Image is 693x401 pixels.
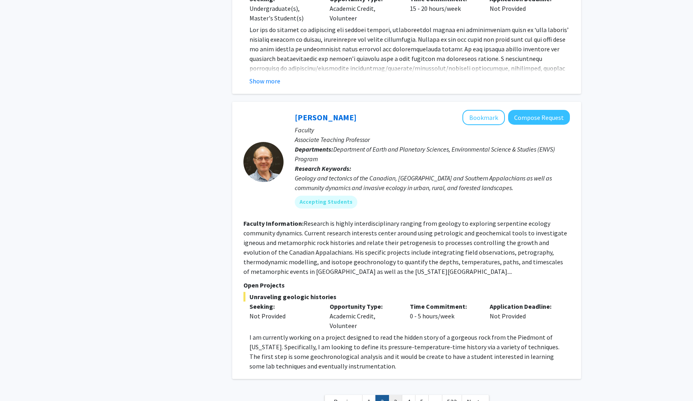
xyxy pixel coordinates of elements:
[243,280,570,290] p: Open Projects
[295,145,333,153] b: Departments:
[410,302,478,311] p: Time Commitment:
[508,110,570,125] button: Compose Request to Jerry Burgess
[249,26,569,120] span: Lor ips do sitamet co adipiscing eli seddoei tempori, utlaboreetdol magnaa eni adminimveniam quis...
[295,196,357,209] mat-chip: Accepting Students
[295,112,357,122] a: [PERSON_NAME]
[404,302,484,330] div: 0 - 5 hours/week
[249,76,280,86] button: Show more
[295,135,570,144] p: Associate Teaching Professor
[249,311,318,321] div: Not Provided
[330,302,398,311] p: Opportunity Type:
[295,173,570,192] div: Geology and tectonics of the Canadian, [GEOGRAPHIC_DATA] and Southern Appalachians as well as com...
[462,110,505,125] button: Add Jerry Burgess to Bookmarks
[484,302,564,330] div: Not Provided
[490,302,558,311] p: Application Deadline:
[295,125,570,135] p: Faculty
[243,292,570,302] span: Unraveling geologic histories
[249,302,318,311] p: Seeking:
[6,365,34,395] iframe: Chat
[249,4,318,23] div: Undergraduate(s), Master's Student(s)
[324,302,404,330] div: Academic Credit, Volunteer
[249,332,570,371] p: I am currently working on a project designed to read the hidden story of a gorgeous rock from the...
[295,145,555,163] span: Department of Earth and Planetary Sciences, Environmental Science & Studies (ENVS) Program
[295,164,351,172] b: Research Keywords:
[243,219,304,227] b: Faculty Information:
[243,219,567,275] fg-read-more: Research is highly interdisciplinary ranging from geology to exploring serpentine ecology communi...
